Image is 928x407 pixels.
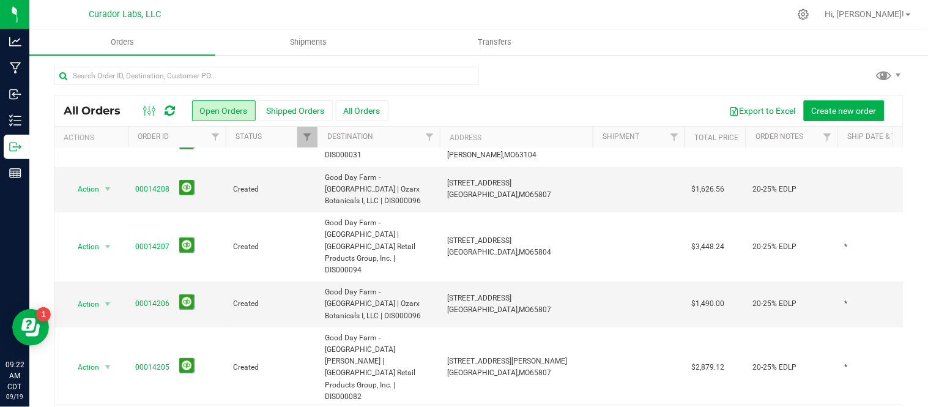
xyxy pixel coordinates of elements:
span: All Orders [64,104,133,118]
span: Action [67,296,100,313]
iframe: Resource center unread badge [36,307,51,322]
span: select [100,181,116,198]
a: Filter [206,127,226,147]
span: 20-25% EDLP [753,241,797,253]
span: Action [67,181,100,198]
button: Export to Excel [722,100,804,121]
span: [STREET_ADDRESS][PERSON_NAME] [447,357,567,365]
a: Shipment [603,132,639,141]
span: [GEOGRAPHIC_DATA], [447,305,519,314]
a: Order Notes [755,132,803,141]
p: 09/19 [6,392,24,401]
span: [STREET_ADDRESS] [447,236,511,245]
span: 20-25% EDLP [753,184,797,195]
span: Created [233,241,310,253]
button: All Orders [336,100,388,121]
a: Transfers [402,29,588,55]
span: select [100,238,116,255]
span: MO [519,190,530,199]
span: MO [519,368,530,377]
span: [GEOGRAPHIC_DATA], [447,248,519,256]
inline-svg: Reports [9,167,21,179]
span: Good Day Farm - [GEOGRAPHIC_DATA] [PERSON_NAME] | [GEOGRAPHIC_DATA] Retail Products Group, Inc. |... [325,332,432,403]
span: $1,626.56 [692,184,725,195]
span: Action [67,238,100,255]
span: Created [233,298,310,310]
span: 20-25% EDLP [753,298,797,310]
th: Address [440,127,593,148]
a: Orders [29,29,215,55]
div: Manage settings [796,9,811,20]
span: $2,879.12 [692,362,725,373]
span: 63104 [515,151,536,159]
a: Order ID [138,132,169,141]
a: 00014205 [135,362,169,373]
span: [GEOGRAPHIC_DATA], [447,368,519,377]
span: [STREET_ADDRESS] [447,294,511,302]
a: Total Price [694,133,738,142]
span: Good Day Farm - [GEOGRAPHIC_DATA] | [GEOGRAPHIC_DATA] Retail Products Group, Inc. | DIS000094 [325,217,432,276]
inline-svg: Analytics [9,35,21,48]
inline-svg: Inventory [9,114,21,127]
inline-svg: Outbound [9,141,21,153]
a: Filter [297,127,317,147]
inline-svg: Manufacturing [9,62,21,74]
a: 00014207 [135,241,169,253]
span: $3,448.24 [692,241,725,253]
inline-svg: Inbound [9,88,21,100]
input: Search Order ID, Destination, Customer PO... [54,67,479,85]
span: Transfers [462,37,529,48]
a: Destination [327,132,373,141]
iframe: Resource center [12,309,49,346]
button: Shipped Orders [259,100,333,121]
p: 09:22 AM CDT [6,359,24,392]
span: [STREET_ADDRESS] [447,179,511,187]
span: 65804 [530,248,551,256]
span: MO [519,248,530,256]
span: Good Day Farm - [GEOGRAPHIC_DATA] | Ozarx Botanicals I, LLC | DIS000096 [325,172,432,207]
a: Filter [420,127,440,147]
span: MO [519,305,530,314]
span: 65807 [530,368,551,377]
span: Hi, [PERSON_NAME]! [825,9,905,19]
span: 65807 [530,305,551,314]
span: 20-25% EDLP [753,362,797,373]
a: Shipments [215,29,401,55]
span: Orders [94,37,150,48]
button: Open Orders [192,100,256,121]
span: 65807 [530,190,551,199]
span: $1,490.00 [692,298,725,310]
span: Good Day Farm - [GEOGRAPHIC_DATA] | Ozarx Botanicals I, LLC | DIS000096 [325,286,432,322]
span: Shipments [274,37,344,48]
span: select [100,359,116,376]
a: Filter [817,127,837,147]
span: Create new order [812,106,877,116]
span: Curador Labs, LLC [89,9,161,20]
a: 00014206 [135,298,169,310]
span: Action [67,359,100,376]
span: Created [233,184,310,195]
a: Filter [664,127,685,147]
span: MO [504,151,515,159]
span: select [100,296,116,313]
button: Create new order [804,100,885,121]
a: 00014208 [135,184,169,195]
a: Status [236,132,262,141]
span: [GEOGRAPHIC_DATA], [447,190,519,199]
div: Actions [64,133,123,142]
span: Created [233,362,310,373]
